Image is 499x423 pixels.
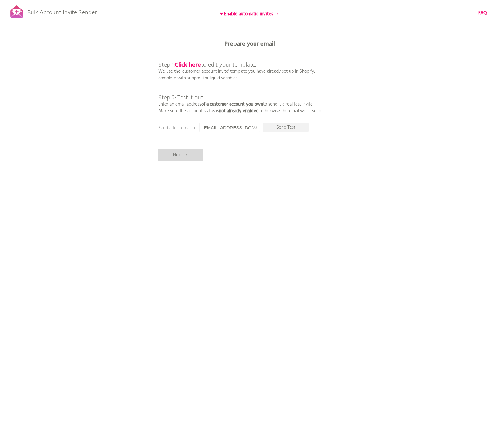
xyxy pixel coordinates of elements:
b: not already enabled [219,107,259,115]
p: Send Test [263,123,309,132]
p: We use the 'customer account invite' template you have already set up in Shopify, complete with s... [158,49,322,114]
b: Prepare your email [224,39,275,49]
p: Bulk Account Invite Sender [27,4,97,19]
a: FAQ [478,10,487,16]
p: Send a test email to [158,125,280,131]
b: of a customer account you own [201,101,263,108]
span: Step 1: to edit your template. [158,60,256,70]
span: Step 2: Test it out. [158,93,204,103]
a: Click here [175,60,201,70]
p: Next → [158,149,203,161]
b: ♥ Enable automatic invites → [220,10,279,18]
b: FAQ [478,9,487,17]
